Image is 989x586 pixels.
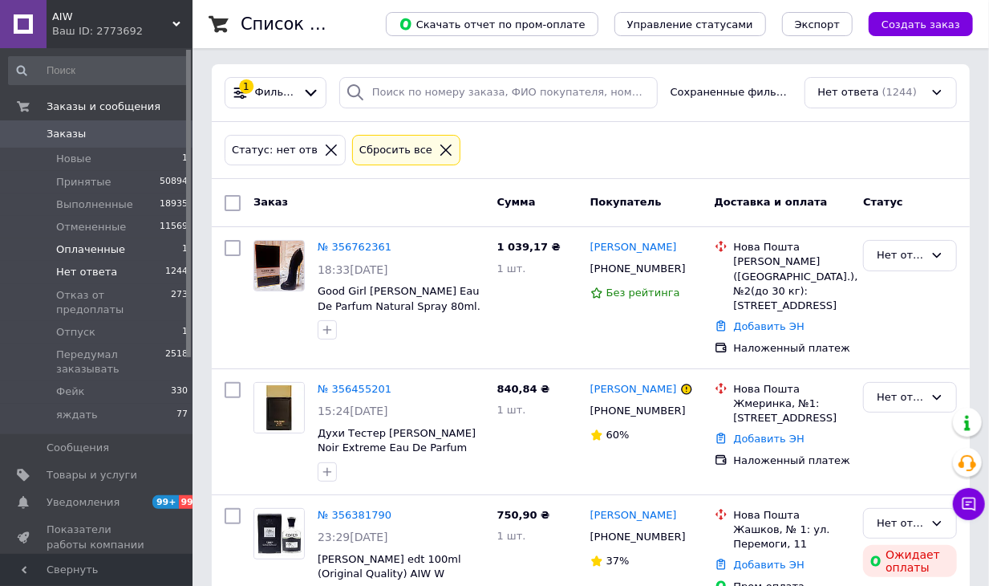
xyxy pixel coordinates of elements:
span: 1 039,17 ₴ [497,241,561,253]
span: AIW [52,10,172,24]
span: Создать заказ [882,18,960,31]
div: [PHONE_NUMBER] [587,527,689,547]
img: Фото товару [254,509,304,558]
img: Фото товару [254,241,304,291]
span: Без рейтинга [606,287,680,299]
input: Поиск [8,56,189,85]
span: Отказ от предоплаты [56,288,171,317]
div: 1 [239,79,253,94]
span: 99+ [152,495,179,509]
a: Добавить ЭН [734,320,805,332]
span: Доставка и оплата [715,196,828,208]
input: Поиск по номеру заказа, ФИО покупателя, номеру телефона, Email, номеру накладной [339,77,658,108]
span: 1 [182,242,188,257]
span: Заказы и сообщения [47,100,160,114]
div: Нет ответа [877,515,924,532]
span: Экспорт [795,18,840,31]
button: Экспорт [782,12,853,36]
span: 11569 [160,220,188,234]
span: (1244) [882,86,917,98]
span: Статус [863,196,903,208]
div: Нет ответа [877,389,924,406]
a: № 356762361 [318,241,391,253]
span: 60% [606,429,630,441]
img: Фото товару [254,383,304,433]
span: Новые [56,152,91,166]
span: 2518 [165,348,188,376]
span: 1244 [165,265,188,279]
span: Отмененные [56,220,126,234]
span: Сообщения [47,441,109,455]
span: 23:29[DATE] [318,531,388,543]
a: Добавить ЭН [734,559,805,571]
a: Создать заказ [853,18,973,30]
span: 330 [171,385,188,399]
span: 1 шт. [497,262,526,275]
a: [PERSON_NAME] [590,508,677,523]
div: Нет ответа [877,247,924,264]
span: 50894 [160,175,188,189]
span: Принятые [56,175,111,189]
div: Нова Пошта [734,508,851,523]
span: 18935 [160,197,188,212]
span: 273 [171,288,188,317]
span: Духи Тестер [PERSON_NAME] Noir Extreme Eau De Parfum 100ml. ЛЮКС качество 89 [318,427,476,469]
span: Фильтры [255,85,297,100]
span: 840,84 ₴ [497,383,550,395]
span: Скачать отчет по пром-оплате [399,17,586,31]
span: яждать [56,408,98,422]
button: Чат с покупателем [953,488,985,520]
span: Сумма [497,196,536,208]
span: Отпуск [56,325,95,340]
div: Наложенный платеж [734,341,851,356]
div: Сбросить все [356,142,436,159]
div: Нова Пошта [734,382,851,397]
a: Фото товару [253,240,305,291]
div: [PHONE_NUMBER] [587,401,689,421]
div: Ваш ID: 2773692 [52,24,193,39]
a: Добавить ЭН [734,433,805,445]
div: Жашков, № 1: ул. Перемоги, 11 [734,523,851,551]
div: [PERSON_NAME] ([GEOGRAPHIC_DATA].), №2(до 30 кг): [STREET_ADDRESS] [734,254,851,313]
span: 99+ [179,495,205,509]
span: 1 [182,152,188,166]
span: Показатели работы компании [47,523,148,551]
div: Нова Пошта [734,240,851,254]
span: 1 [182,325,188,340]
span: Заказ [253,196,288,208]
button: Скачать отчет по пром-оплате [386,12,598,36]
span: Уведомления [47,495,120,510]
button: Создать заказ [869,12,973,36]
h1: Список заказов [241,14,379,34]
span: 18:33[DATE] [318,263,388,276]
span: Товары и услуги [47,468,137,482]
span: 750,90 ₴ [497,509,550,521]
div: [PHONE_NUMBER] [587,258,689,279]
a: Фото товару [253,382,305,433]
a: № 356455201 [318,383,391,395]
span: Управление статусами [627,18,753,31]
a: Фото товару [253,508,305,560]
span: Оплаченные [56,242,125,257]
a: № 356381790 [318,509,391,521]
div: Наложенный платеж [734,454,851,468]
span: Выполненные [56,197,133,212]
span: Фейк [56,385,85,399]
span: 37% [606,555,630,567]
span: Заказы [47,127,86,141]
a: [PERSON_NAME] [590,382,677,397]
div: Ожидает оплаты [863,545,957,577]
span: Покупатель [590,196,662,208]
span: Нет ответа [818,85,879,100]
button: Управление статусами [614,12,766,36]
span: 1 шт. [497,404,526,416]
span: Передумал заказывать [56,348,165,376]
a: Good Girl [PERSON_NAME] Eau De Parfum Natural Spray 80ml. ЛЮКС качество 3 [318,285,480,327]
div: Статус: нет отв [229,142,321,159]
span: 77 [176,408,188,422]
span: Сохраненные фильтры: [671,85,792,100]
a: [PERSON_NAME] edt 100ml (Original Quality) AIW W [318,553,461,580]
span: Нет ответа [56,265,117,279]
